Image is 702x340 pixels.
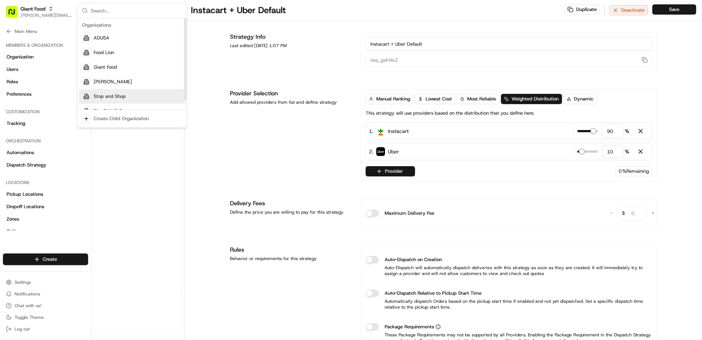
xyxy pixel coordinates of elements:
div: We're available if you need us! [25,77,93,83]
div: Add allowed providers from list and define strategy [230,99,352,105]
img: profile_instacart_ahold_partner.png [376,127,385,135]
span: Preferences [7,91,31,98]
span: Users [7,66,18,73]
span: % [625,127,629,135]
button: Provider [366,166,415,176]
span: Dynamic [574,96,593,102]
a: Preferences [3,88,88,100]
a: Dropoff Locations [3,201,88,213]
input: Clear [19,47,121,55]
span: Shifts [7,228,19,235]
button: Package Requirements [435,324,441,329]
img: 1736555255976-a54dd68f-1ca7-489b-9aae-adbdc363a1c4 [7,70,20,83]
div: 2 . [369,148,399,156]
button: Toggle Theme [3,312,88,322]
span: % [625,148,629,155]
a: Pickup Locations [3,188,88,200]
h1: Delivery Fees [230,199,352,208]
span: Roles [7,79,18,85]
span: Create [43,256,57,263]
img: profile_uber_ahold_partner.png [376,147,385,156]
span: [PERSON_NAME] [94,79,132,85]
button: Main Menu [3,26,88,37]
p: Auto-Dispatch will automatically dispatch deliveries with this strategy as soon as they are creat... [366,265,652,276]
button: Duplicate [564,4,600,15]
span: Weighted Distribution [512,96,559,102]
div: 0 [615,166,652,176]
a: Powered byPylon [52,123,88,129]
button: Create [3,253,88,265]
div: 📗 [7,107,13,112]
button: Deactivate [609,5,648,15]
button: Lowest Cost [415,94,455,104]
span: Toggle Theme [15,314,44,320]
div: Organizations [79,20,185,31]
a: 📗Knowledge Base [4,103,59,116]
span: API Documentation [69,106,117,113]
span: Giant Food [20,5,45,12]
div: Create Child Organization [94,115,149,122]
p: This strategy will use providers based on the distribution that you define here. [366,110,535,116]
span: Organization [7,54,34,60]
span: Notifications [15,291,40,297]
span: Tracking [7,120,25,127]
span: Chat with us! [15,303,41,309]
button: Settings [3,277,88,287]
span: The GIANT Company [94,108,140,114]
span: Main Menu [15,28,37,34]
span: Pickup Locations [7,191,43,198]
span: Pylon [73,124,88,129]
span: Most Reliable [467,96,496,102]
div: Behavior or requirements for this strategy [230,256,352,261]
span: Automations [7,149,34,156]
button: Notifications [3,289,88,299]
div: Suggestions [78,18,186,127]
div: Last edited [DATE] 1:07 PM [230,43,352,49]
span: Zones [7,216,19,222]
button: [PERSON_NAME][EMAIL_ADDRESS][PERSON_NAME][DOMAIN_NAME] [20,12,73,18]
button: Log out [3,324,88,334]
label: Maximum Delivery Fee [385,210,434,217]
a: Dispatch Strategy [3,159,88,171]
div: Define the price you are willing to pay for this strategy [230,209,352,215]
span: Lowest Cost [426,96,452,102]
button: Most Reliable [457,94,499,104]
img: Nash [7,7,22,22]
h1: Rules [230,245,352,254]
span: Uber [388,148,399,155]
div: Start new chat [25,70,120,77]
button: Chat with us! [3,301,88,311]
span: Instacart [388,127,409,135]
button: Save [652,4,696,15]
span: Dispatch Strategy [7,162,46,168]
span: ADUSA [94,35,109,41]
span: Knowledge Base [15,106,56,113]
div: Orchestration [3,135,88,147]
div: Customization [3,106,88,118]
span: $ [619,207,628,222]
a: Shifts [3,226,88,237]
button: Weighted Distribution [501,94,562,104]
button: Giant Food[PERSON_NAME][EMAIL_ADDRESS][PERSON_NAME][DOMAIN_NAME] [3,3,76,20]
a: Users [3,64,88,75]
p: Welcome 👋 [7,29,133,41]
button: Dynamic [563,94,597,104]
div: 💻 [62,107,68,112]
div: Locations [3,177,88,188]
span: Giant Food [94,64,117,70]
div: Members & Organization [3,39,88,51]
a: Tracking [3,118,88,129]
p: Automatically dispatch Orders based on the pickup start time if enabled and not yet dispatched. S... [366,298,652,310]
span: Food Lion [94,49,114,56]
a: Automations [3,147,88,158]
a: 💻API Documentation [59,103,120,116]
button: Start new chat [124,72,133,81]
a: Zones [3,213,88,225]
span: Log out [15,326,30,332]
span: Stop and Shop [94,93,126,100]
span: Settings [15,279,31,285]
a: Roles [3,76,88,88]
h1: Strategy Info [230,33,352,41]
div: 1 . [369,127,409,135]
